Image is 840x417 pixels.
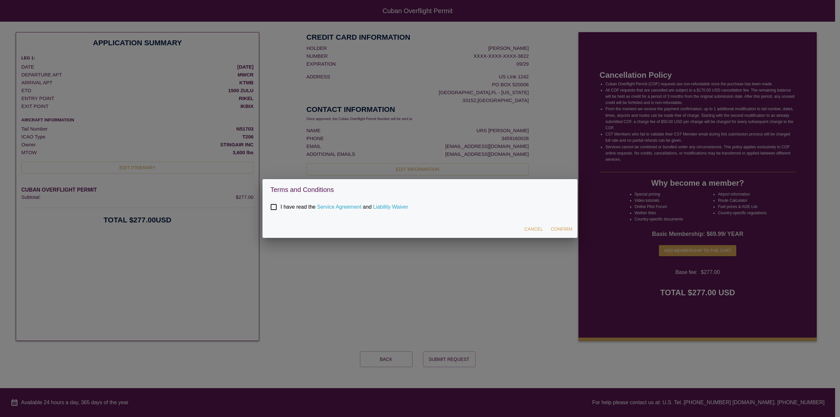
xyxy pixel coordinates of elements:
[317,204,361,210] a: Service Agreement
[373,204,408,210] a: Liability Waiver
[548,223,575,235] button: Confirm
[262,179,577,200] h2: Terms and Conditions
[522,223,546,235] button: Cancel
[281,203,408,211] p: I have read the and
